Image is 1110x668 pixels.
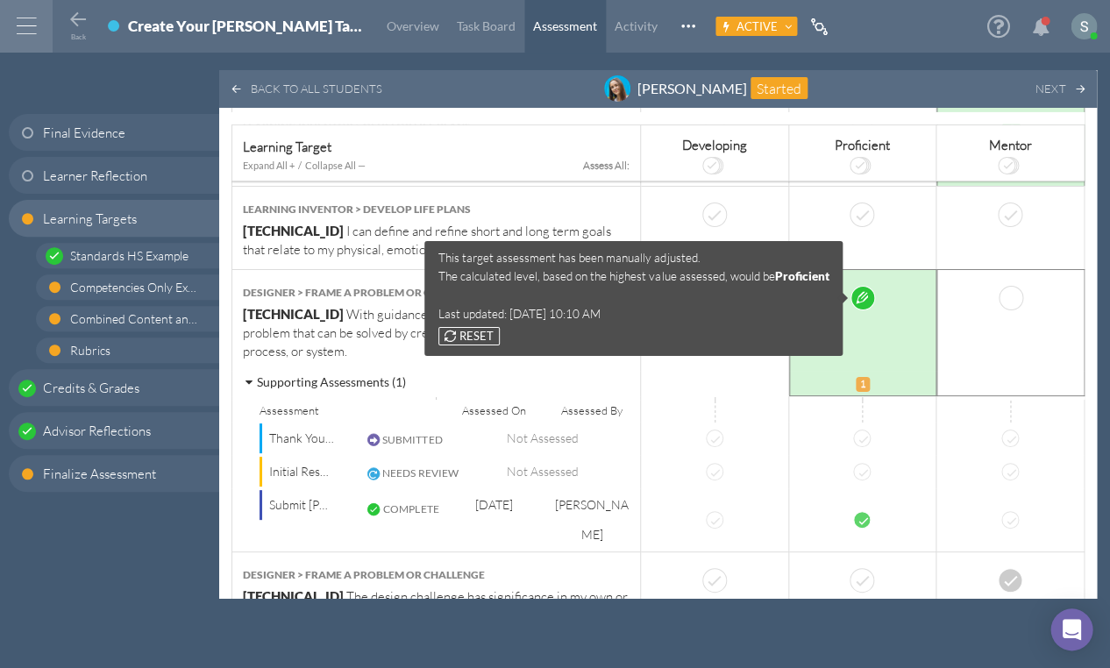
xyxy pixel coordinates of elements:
[715,17,797,36] button: Active
[269,457,335,487] span: Initial Research & Annotated Bibliography
[9,412,219,449] a: Advisor Reflections
[1050,608,1092,650] div: Open Intercom Messenger
[835,137,890,153] span: Proficient
[231,79,382,98] a: Back to all students
[387,18,439,33] span: Overview
[774,269,829,283] b: Proficient
[36,274,219,300] a: Competencies Only Example
[231,551,641,635] td: The design challenge has significance in my own or a nearby community.
[128,17,365,35] div: Create Your [PERSON_NAME] Talk-----
[68,10,89,39] button: Back
[243,203,471,216] strong: Learning Inventor > Develop life plans
[383,502,439,515] span: Complete
[381,432,442,445] span: Submitted
[70,248,189,263] span: Standards HS Example
[298,156,302,174] span: /
[70,280,218,295] span: Competencies Only Example
[260,490,335,520] a: Submit [PERSON_NAME] Talk Proposal
[989,137,1032,153] span: Mentor
[637,79,747,98] span: [PERSON_NAME]
[243,568,485,581] strong: Designer > Frame a problem or challenge
[36,243,219,268] a: Standards HS Example
[269,423,335,453] span: Thank You For Arguing
[305,156,366,174] div: Collapse All —
[260,423,335,453] a: Thank You For Arguing
[43,465,156,483] span: Finalize Assessment
[604,75,630,102] img: image
[269,490,335,520] span: Submit [PERSON_NAME] Talk Proposal
[246,402,445,420] div: Assessment
[43,210,137,228] span: Learning Targets
[243,138,630,156] div: Learning Target
[583,156,627,174] span: Assess All
[682,137,747,153] span: Developing
[381,465,458,479] span: Needs Review
[445,457,643,487] div: Not Assessed
[231,186,641,269] td: I can define and refine short and long term goals that relate to my physical, emotional, social a...
[856,377,870,392] span: 1
[544,490,643,550] div: [PERSON_NAME]
[243,306,344,322] strong: [TECHNICAL_ID]
[43,422,151,440] span: Advisor Reflections
[751,77,808,99] div: Started
[71,32,86,41] span: Back
[615,18,658,33] span: Activity
[438,327,500,345] button: Reset
[257,374,406,389] span: Supporting Assessments (1)
[243,286,485,299] strong: Designer > Frame a problem or challenge
[243,156,295,174] div: Expand All +
[445,402,544,420] div: Assessed On
[36,306,219,331] a: Combined Content and Skills Example Set
[583,156,630,174] div: :
[9,369,219,406] a: Credits & Grades
[9,200,219,237] a: Learning Targets
[231,269,641,371] td: With guidance, I can identify and define a design problem that can be solved by creating or impro...
[445,490,544,550] div: [DATE]
[9,114,219,151] a: Final Evidence
[128,17,365,40] div: Create Your TED Talk-----
[43,379,139,397] span: Credits & Grades
[36,338,219,363] a: Rubrics
[43,167,147,185] span: Learner Reflection
[364,464,463,481] button: Needs Review
[736,19,778,33] span: Active
[1035,79,1085,98] a: Next
[43,124,125,142] span: Final Evidence
[70,343,110,358] span: Rubrics
[251,79,382,98] label: Back to all students
[364,500,445,517] button: Complete
[1071,13,1097,39] img: ACg8ocKKX03B5h8i416YOfGGRvQH7qkhkMU_izt_hUWC0FdG_LDggA=s96-c
[243,588,344,604] strong: [TECHNICAL_ID]
[457,18,516,33] span: Task Board
[70,311,288,326] span: Combined Content and Skills Example Set
[438,250,829,321] span: This target assessment has been manually adjusted. The calculated level, based on the highest val...
[445,423,643,453] div: Not Assessed
[9,455,219,492] a: Finalize Assessment
[533,18,597,33] span: Assessment
[544,402,643,420] div: Assessed By
[1035,79,1065,98] label: Next
[9,157,219,194] a: Learner Reflection
[243,223,344,238] strong: [TECHNICAL_ID]
[459,329,494,343] span: Reset
[364,430,447,448] button: Submitted
[260,457,335,487] a: Initial Research & Annotated Bibliography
